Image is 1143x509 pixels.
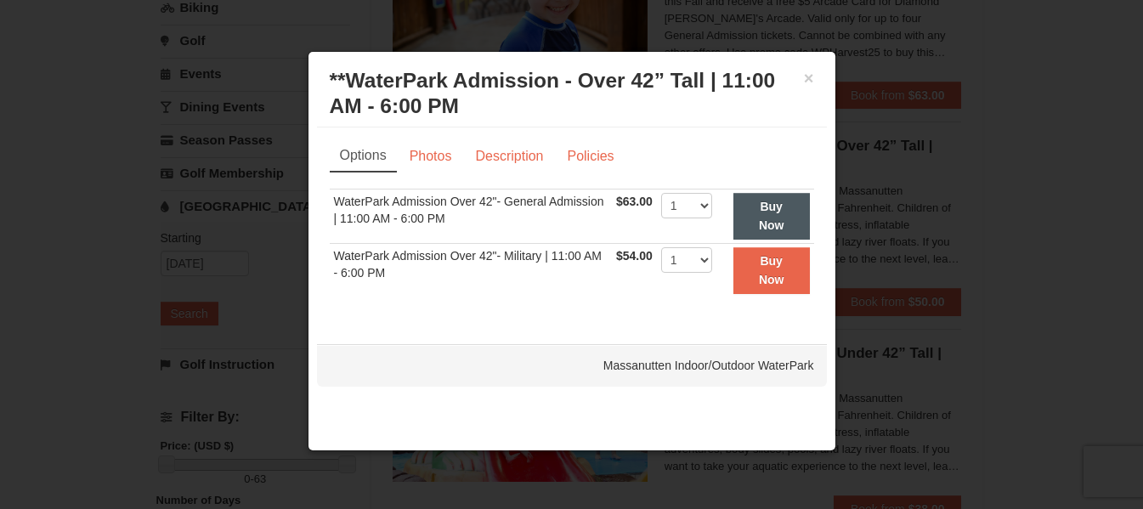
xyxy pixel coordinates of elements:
button: × [804,70,814,87]
a: Description [464,140,554,172]
strong: Buy Now [759,254,784,286]
a: Photos [399,140,463,172]
button: Buy Now [733,193,810,240]
button: Buy Now [733,247,810,294]
a: Options [330,140,397,172]
div: Massanutten Indoor/Outdoor WaterPark [317,344,827,387]
span: $63.00 [616,195,653,208]
a: Policies [556,140,625,172]
strong: Buy Now [759,200,784,232]
td: WaterPark Admission Over 42"- Military | 11:00 AM - 6:00 PM [330,243,613,297]
span: $54.00 [616,249,653,263]
td: WaterPark Admission Over 42"- General Admission | 11:00 AM - 6:00 PM [330,189,613,243]
h3: **WaterPark Admission - Over 42” Tall | 11:00 AM - 6:00 PM [330,68,814,119]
